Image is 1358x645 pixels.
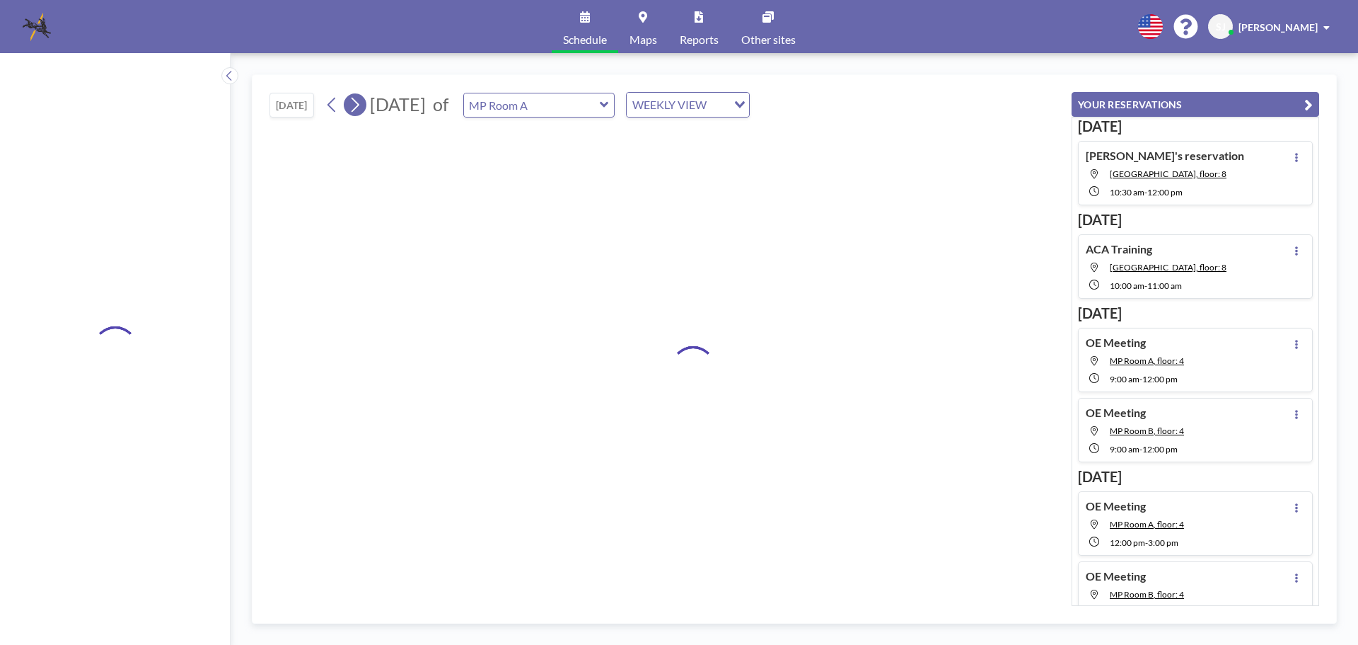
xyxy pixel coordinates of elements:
span: 10:00 AM [1110,280,1144,291]
span: 9:00 AM [1110,444,1139,455]
span: [DATE] [370,93,426,115]
span: 10:30 AM [1110,187,1144,198]
span: MP Room B, floor: 4 [1110,426,1184,436]
span: - [1144,187,1147,198]
span: 12:00 PM [1142,374,1178,384]
span: - [1144,280,1147,291]
span: - [1139,374,1142,384]
span: Schedule [563,34,607,45]
span: [PERSON_NAME] [1238,21,1318,33]
span: Maps [629,34,657,45]
span: MP Room A, floor: 4 [1110,519,1184,530]
button: [DATE] [269,93,314,118]
div: Search for option [627,93,749,117]
span: of [433,93,448,115]
button: YOUR RESERVATIONS [1072,92,1319,117]
span: MP Room B, floor: 4 [1110,589,1184,600]
h4: [PERSON_NAME]'s reservation [1086,149,1244,163]
span: 12:00 PM [1142,444,1178,455]
span: - [1145,537,1148,548]
span: - [1139,444,1142,455]
h4: OE Meeting [1086,569,1146,583]
img: organization-logo [23,13,51,41]
h3: [DATE] [1078,211,1313,229]
span: 3:00 PM [1148,537,1178,548]
input: Search for option [711,96,726,114]
h4: ACA Training [1086,242,1152,256]
h4: OE Meeting [1086,499,1146,513]
span: 12:00 PM [1147,187,1183,198]
span: West End Room, floor: 8 [1110,262,1226,273]
span: Reports [680,34,719,45]
h4: OE Meeting [1086,406,1146,420]
h4: OE Meeting [1086,336,1146,350]
span: Other sites [741,34,796,45]
h3: [DATE] [1078,304,1313,322]
span: 9:00 AM [1110,374,1139,384]
span: 11:00 AM [1147,280,1182,291]
span: SJ [1216,21,1226,33]
input: MP Room A [464,93,600,117]
span: WEEKLY VIEW [629,96,709,114]
h3: [DATE] [1078,118,1313,135]
span: 12:00 PM [1110,537,1145,548]
h3: [DATE] [1078,468,1313,486]
span: MP Room A, floor: 4 [1110,355,1184,366]
span: West End Room, floor: 8 [1110,169,1226,179]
